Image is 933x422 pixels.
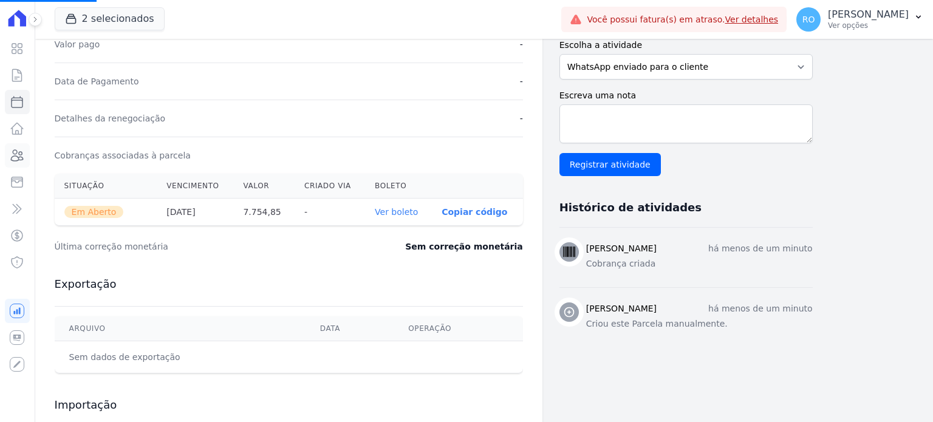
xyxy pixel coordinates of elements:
input: Registrar atividade [559,153,661,176]
th: Criado via [295,174,365,199]
h3: [PERSON_NAME] [586,242,657,255]
p: há menos de um minuto [708,242,813,255]
span: Você possui fatura(s) em atraso. [587,13,778,26]
p: Ver opções [828,21,909,30]
th: Valor [233,174,295,199]
dt: Valor pago [55,38,100,50]
td: Sem dados de exportação [55,341,306,373]
th: Situação [55,174,157,199]
dt: Data de Pagamento [55,75,139,87]
label: Escolha a atividade [559,39,813,52]
th: [DATE] [157,199,233,226]
th: Arquivo [55,316,306,341]
label: Escreva uma nota [559,89,813,102]
h3: [PERSON_NAME] [586,302,657,315]
th: Operação [394,316,522,341]
button: Copiar código [442,207,507,217]
p: [PERSON_NAME] [828,9,909,21]
h3: Exportação [55,277,523,291]
a: Ver detalhes [725,15,779,24]
span: RO [802,15,815,24]
h3: Importação [55,398,523,412]
h3: Histórico de atividades [559,200,702,215]
dd: Sem correção monetária [405,240,522,253]
a: Ver boleto [375,207,418,217]
dt: Cobranças associadas à parcela [55,149,191,162]
p: Cobrança criada [586,257,813,270]
dt: Última correção monetária [55,240,332,253]
dt: Detalhes da renegociação [55,112,166,124]
p: Criou este Parcela manualmente. [586,318,813,330]
button: RO [PERSON_NAME] Ver opções [787,2,933,36]
button: 2 selecionados [55,7,165,30]
th: 7.754,85 [233,199,295,226]
th: Data [306,316,394,341]
span: Em Aberto [64,206,124,218]
dd: - [520,38,523,50]
th: Vencimento [157,174,233,199]
dd: - [520,112,523,124]
p: há menos de um minuto [708,302,813,315]
th: - [295,199,365,226]
dd: - [520,75,523,87]
th: Boleto [365,174,432,199]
